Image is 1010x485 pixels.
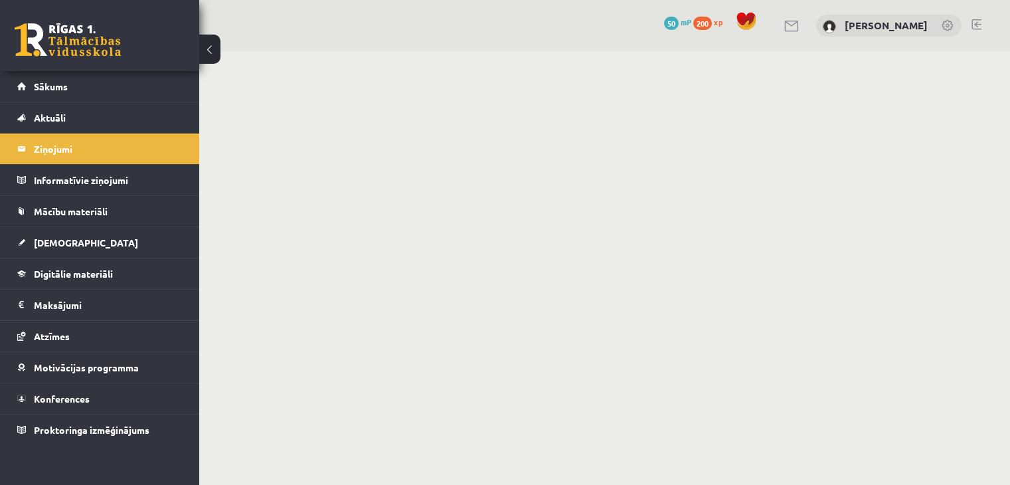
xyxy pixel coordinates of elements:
[693,17,712,30] span: 200
[34,361,139,373] span: Motivācijas programma
[823,20,836,33] img: Kārlis Šūtelis
[17,227,183,258] a: [DEMOGRAPHIC_DATA]
[681,17,691,27] span: mP
[17,71,183,102] a: Sākums
[17,383,183,414] a: Konferences
[34,237,138,248] span: [DEMOGRAPHIC_DATA]
[34,290,183,320] legend: Maksājumi
[17,415,183,445] a: Proktoringa izmēģinājums
[34,112,66,124] span: Aktuāli
[15,23,121,56] a: Rīgas 1. Tālmācības vidusskola
[845,19,928,32] a: [PERSON_NAME]
[34,393,90,405] span: Konferences
[17,352,183,383] a: Motivācijas programma
[34,268,113,280] span: Digitālie materiāli
[17,290,183,320] a: Maksājumi
[34,330,70,342] span: Atzīmes
[693,17,729,27] a: 200 xp
[17,165,183,195] a: Informatīvie ziņojumi
[17,258,183,289] a: Digitālie materiāli
[34,205,108,217] span: Mācību materiāli
[17,134,183,164] a: Ziņojumi
[34,80,68,92] span: Sākums
[17,196,183,227] a: Mācību materiāli
[17,102,183,133] a: Aktuāli
[17,321,183,351] a: Atzīmes
[664,17,679,30] span: 50
[714,17,722,27] span: xp
[34,165,183,195] legend: Informatīvie ziņojumi
[664,17,691,27] a: 50 mP
[34,134,183,164] legend: Ziņojumi
[34,424,149,436] span: Proktoringa izmēģinājums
